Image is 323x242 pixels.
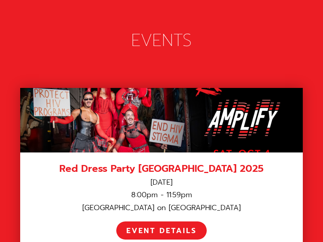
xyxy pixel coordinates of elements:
[30,203,293,213] div: [GEOGRAPHIC_DATA] on [GEOGRAPHIC_DATA]
[12,29,311,52] div: EVENTS
[30,163,293,175] div: Red Dress Party [GEOGRAPHIC_DATA] 2025
[30,190,293,200] div: 8:00pm - 11:59pm
[30,178,293,187] div: [DATE]
[126,226,197,236] div: EVENT DETAILS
